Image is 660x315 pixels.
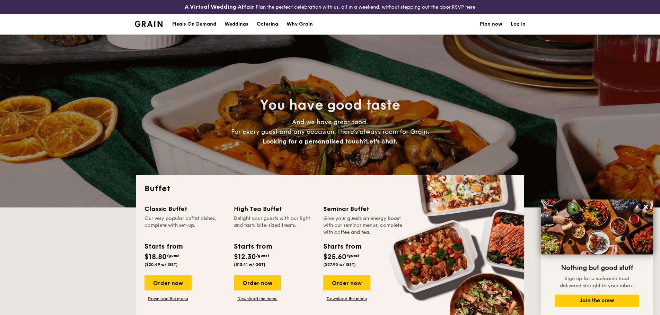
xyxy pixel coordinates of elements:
[234,253,256,261] span: $12.30
[144,204,226,214] div: Classic Buffet
[260,97,400,113] span: You have good taste
[220,14,253,35] a: Weddings
[253,14,282,35] a: Catering
[323,215,404,236] div: Give your guests an energy boost with our seminar menus, complete with coffee and tea.
[231,118,429,145] span: And we have great food. For every guest and any occasion, there’s always room for Grain.
[234,262,265,267] span: ($13.41 w/ GST)
[144,262,178,267] span: ($20.49 w/ GST)
[555,295,639,307] button: Join the crew
[144,296,192,302] a: Download the menu
[263,138,366,145] span: Looking for a personalised touch?
[144,215,226,236] div: Our very popular buffet dishes, complete with set-up.
[560,276,634,289] span: Sign up for a welcome treat delivered straight to your inbox.
[234,215,315,236] div: Delight your guests with our light and tasty bite-sized treats.
[282,14,317,35] a: Why Grain
[168,14,220,35] a: Meals On Demand
[346,253,360,258] span: /guest
[257,14,278,35] h1: Catering
[640,201,651,212] button: Close
[131,3,530,11] div: Plan the perfect celebration with us, all in a weekend, without stepping out the door.
[144,241,182,252] div: Starts from
[234,241,272,252] div: Starts from
[135,21,163,27] a: Logotype
[480,14,502,35] a: Plan now
[323,275,370,290] div: Order now
[234,296,281,302] a: Download the menu
[323,204,404,214] div: Seminar Buffet
[144,253,167,261] span: $18.80
[323,253,346,261] span: $25.60
[287,14,313,35] div: Why Grain
[323,296,370,302] a: Download the menu
[541,200,653,254] img: DSC07876-Edit02-Large.jpeg
[225,14,248,35] div: Weddings
[234,204,315,214] div: High Tea Buffet
[234,275,281,290] div: Order now
[172,14,216,35] div: Meals On Demand
[135,21,163,27] img: Grain
[366,138,397,145] span: Let's chat.
[185,3,254,11] h4: A Virtual Wedding Affair
[144,183,516,194] h2: Buffet
[323,241,361,252] div: Starts from
[167,253,180,258] span: /guest
[323,262,356,267] span: ($27.90 w/ GST)
[452,4,475,10] a: RSVP here
[511,14,526,35] a: Log in
[144,275,192,290] div: Order now
[561,264,633,272] span: Nothing but good stuff
[256,253,269,258] span: /guest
